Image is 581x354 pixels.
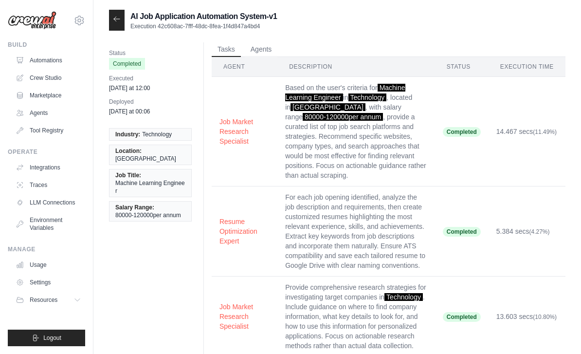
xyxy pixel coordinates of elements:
[12,160,85,175] a: Integrations
[529,228,550,235] span: (4.27%)
[130,22,277,30] p: Execution 42c608ac-7fff-48dc-8fea-1f4d847a4bd4
[115,179,185,195] span: Machine Learning Engineer
[115,171,141,179] span: Job Title:
[212,57,277,77] th: Agent
[384,293,423,301] span: Technology
[533,129,557,135] span: (11.49%)
[115,211,181,219] span: per annum
[130,11,277,22] h2: AI Job Application Automation System-v1
[8,245,85,253] div: Manage
[303,113,383,121] span: per annum
[115,212,153,219] a: 80000-120000
[8,330,85,346] button: Logout
[142,130,172,138] span: Technology
[12,292,85,308] button: Resources
[43,334,61,342] span: Logout
[532,307,581,354] iframe: Chat Widget
[12,53,85,68] a: Automations
[109,74,150,83] span: Executed
[12,123,85,138] a: Tool Registry
[12,70,85,86] a: Crew Studio
[12,88,85,103] a: Marketplace
[12,212,85,236] a: Environment Variables
[277,57,435,77] th: Description
[277,186,435,277] td: For each job opening identified, analyze the job description and requirements, then create custom...
[245,42,278,57] button: Agents
[489,57,565,77] th: Execution Time
[8,148,85,156] div: Operate
[109,58,145,70] span: Completed
[115,204,154,211] span: Salary Range:
[12,105,85,121] a: Agents
[12,177,85,193] a: Traces
[290,103,365,111] span: [GEOGRAPHIC_DATA]
[12,257,85,273] a: Usage
[109,97,150,107] span: Deployed
[8,11,56,30] img: Logo
[219,117,270,146] button: Job Market Research Specialist
[12,275,85,290] a: Settings
[443,312,481,322] span: Completed
[109,48,145,58] span: Status
[115,147,142,155] span: Location:
[489,186,565,277] td: 5.384 secs
[277,77,435,186] td: Based on the user's criteria for in , located in , with salary range , provide a curated list of ...
[30,296,57,304] span: Resources
[443,227,481,237] span: Completed
[489,77,565,186] td: 14.467 secs
[12,195,85,210] a: LLM Connections
[115,155,176,163] span: [GEOGRAPHIC_DATA]
[435,57,489,77] th: Status
[109,85,150,92] time: August 19, 2025 at 12:00 EAT
[443,127,481,137] span: Completed
[305,113,348,121] a: 80000-120000
[348,93,387,101] span: Technology
[219,217,270,246] button: Resume Optimization Expert
[285,84,405,101] span: Machine Learning Engineer
[212,42,241,57] button: Tasks
[219,302,270,331] button: Job Market Research Specialist
[8,41,85,49] div: Build
[115,130,140,138] span: Industry:
[109,108,150,115] time: August 15, 2025 at 00:06 EAT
